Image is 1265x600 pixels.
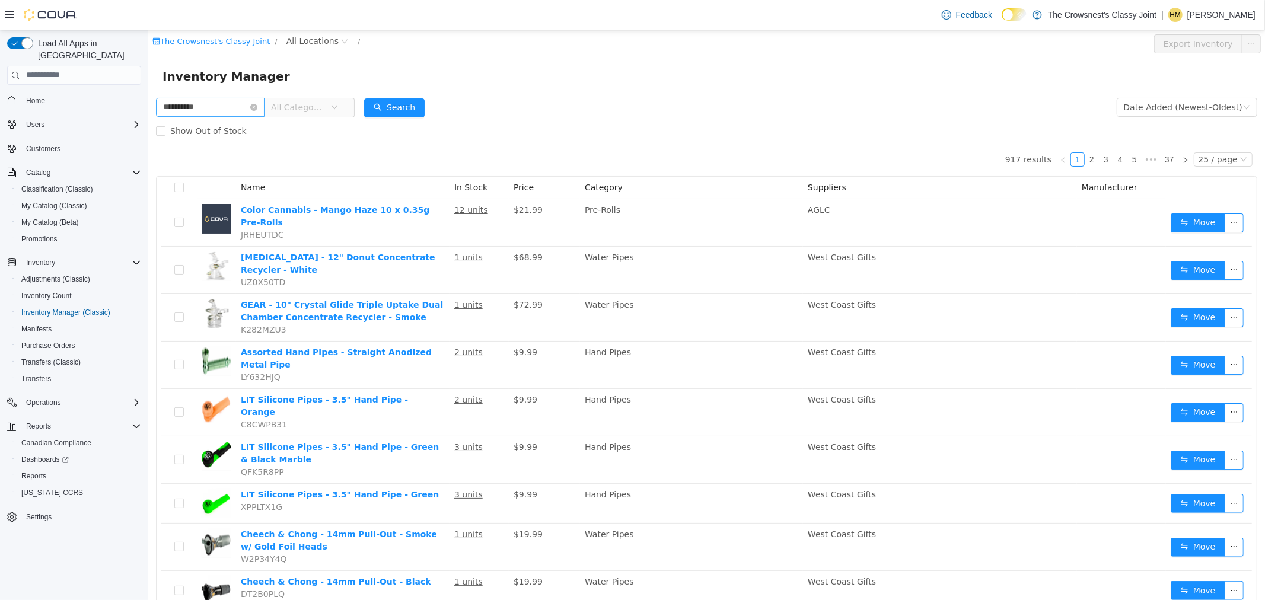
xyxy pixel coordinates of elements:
[93,175,281,197] a: Color Cannabis - Mango Haze 10 x 0.35g Pre-Rolls
[1034,126,1041,133] i: icon: right
[21,341,75,350] span: Purchase Orders
[21,488,83,497] span: [US_STATE] CCRS
[17,486,141,500] span: Washington CCRS
[365,152,385,162] span: Price
[306,175,340,184] u: 12 units
[123,71,177,83] span: All Categories
[53,174,83,203] img: Color Cannabis - Mango Haze 10 x 0.35g Pre-Rolls placeholder
[306,152,339,162] span: In Stock
[21,510,56,524] a: Settings
[12,231,146,247] button: Promotions
[12,451,146,468] a: Dashboards
[12,321,146,337] button: Manifests
[53,363,83,393] img: LIT Silicone Pipes - 3.5" Hand Pipe - Orange hero shot
[12,468,146,484] button: Reports
[93,270,295,292] a: GEAR - 10" Crystal Glide Triple Uptake Dual Chamber Concentrate Recycler - Smoke
[1022,551,1077,570] button: icon: swapMove
[17,199,92,213] a: My Catalog (Classic)
[659,499,728,509] span: West Coast Gifts
[126,7,129,15] span: /
[2,394,146,411] button: Operations
[17,199,141,213] span: My Catalog (Classic)
[1168,8,1183,22] div: Holly McQuarrie
[93,365,260,387] a: LIT Silicone Pipes - 3.5" Hand Pipe - Orange
[1022,373,1077,392] button: icon: swapMove
[1076,508,1095,526] button: icon: ellipsis
[93,412,291,434] a: LIT Silicone Pipes - 3.5" Hand Pipe - Green & Black Marble
[209,7,212,15] span: /
[93,295,138,304] span: K282MZU3
[1076,373,1095,392] button: icon: ellipsis
[21,256,141,270] span: Inventory
[912,126,919,133] i: icon: left
[17,305,141,320] span: Inventory Manager (Classic)
[21,471,46,481] span: Reports
[21,395,141,410] span: Operations
[1022,508,1077,526] button: icon: swapMove
[21,308,110,317] span: Inventory Manager (Classic)
[976,68,1094,86] div: Date Added (Newest-Oldest)
[365,317,389,327] span: $9.99
[1076,464,1095,483] button: icon: ellipsis
[21,324,52,334] span: Manifests
[17,355,141,369] span: Transfers (Classic)
[432,264,655,311] td: Water Pipes
[659,412,728,422] span: West Coast Gifts
[1187,8,1256,22] p: [PERSON_NAME]
[93,222,287,244] a: [MEDICAL_DATA] - 12" Donut Concentrate Recycler - White
[993,122,1012,136] span: •••
[1048,8,1156,22] p: The Crowsnest's Classy Joint
[2,254,146,271] button: Inventory
[17,372,56,386] a: Transfers
[17,339,141,353] span: Purchase Orders
[26,168,50,177] span: Catalog
[17,452,74,467] a: Dashboards
[1170,8,1181,22] span: HM
[1002,8,1027,21] input: Dark Mode
[21,165,141,180] span: Catalog
[17,355,85,369] a: Transfers (Classic)
[432,216,655,264] td: Water Pipes
[1076,278,1095,297] button: icon: ellipsis
[26,398,61,407] span: Operations
[26,96,45,106] span: Home
[26,422,51,431] span: Reports
[2,418,146,435] button: Reports
[17,452,141,467] span: Dashboards
[93,247,137,257] span: UZ0X50TD
[17,305,115,320] a: Inventory Manager (Classic)
[12,304,146,321] button: Inventory Manager (Classic)
[17,215,141,229] span: My Catalog (Beta)
[936,122,951,136] li: 2
[17,322,56,336] a: Manifests
[1030,122,1044,136] li: Next Page
[17,182,141,196] span: Classification (Classic)
[17,232,62,246] a: Promotions
[1012,122,1030,136] li: 37
[1022,278,1077,297] button: icon: swapMove
[306,499,334,509] u: 1 units
[53,458,83,488] img: LIT Silicone Pipes - 3.5" Hand Pipe - Green hero shot
[12,288,146,304] button: Inventory Count
[12,354,146,371] button: Transfers (Classic)
[1022,464,1077,483] button: icon: swapMove
[659,270,728,279] span: West Coast Gifts
[17,272,141,286] span: Adjustments (Classic)
[1022,183,1077,202] button: icon: swapMove
[53,411,83,441] img: LIT Silicone Pipes - 3.5" Hand Pipe - Green & Black Marble hero shot
[993,122,1012,136] li: Next 5 Pages
[12,484,146,501] button: [US_STATE] CCRS
[306,547,334,556] u: 1 units
[93,390,139,399] span: C8CWPB31
[659,175,682,184] span: AGLC
[17,322,141,336] span: Manifests
[1050,123,1089,136] div: 25 / page
[21,374,51,384] span: Transfers
[1013,123,1030,136] a: 37
[21,395,66,410] button: Operations
[21,117,49,132] button: Users
[966,123,979,136] a: 4
[365,412,389,422] span: $9.99
[2,92,146,109] button: Home
[93,459,291,469] a: LIT Silicone Pipes - 3.5" Hand Pipe - Green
